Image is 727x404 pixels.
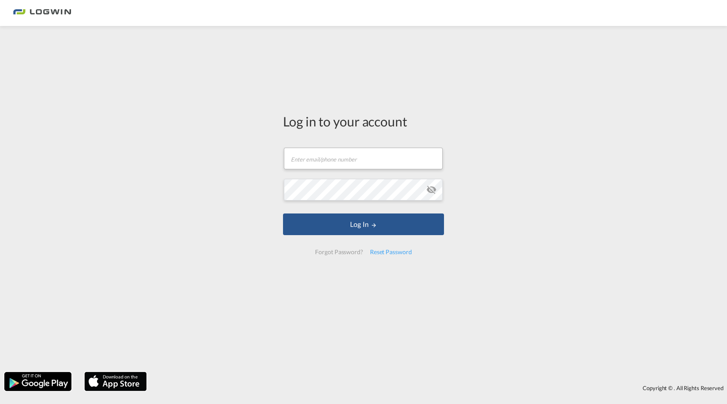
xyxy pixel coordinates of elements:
[151,381,727,395] div: Copyright © . All Rights Reserved
[284,148,443,169] input: Enter email/phone number
[426,184,437,195] md-icon: icon-eye-off
[283,213,444,235] button: LOGIN
[3,371,72,392] img: google.png
[84,371,148,392] img: apple.png
[312,244,366,260] div: Forgot Password?
[283,112,444,130] div: Log in to your account
[13,3,71,23] img: bc73a0e0d8c111efacd525e4c8ad7d32.png
[367,244,415,260] div: Reset Password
